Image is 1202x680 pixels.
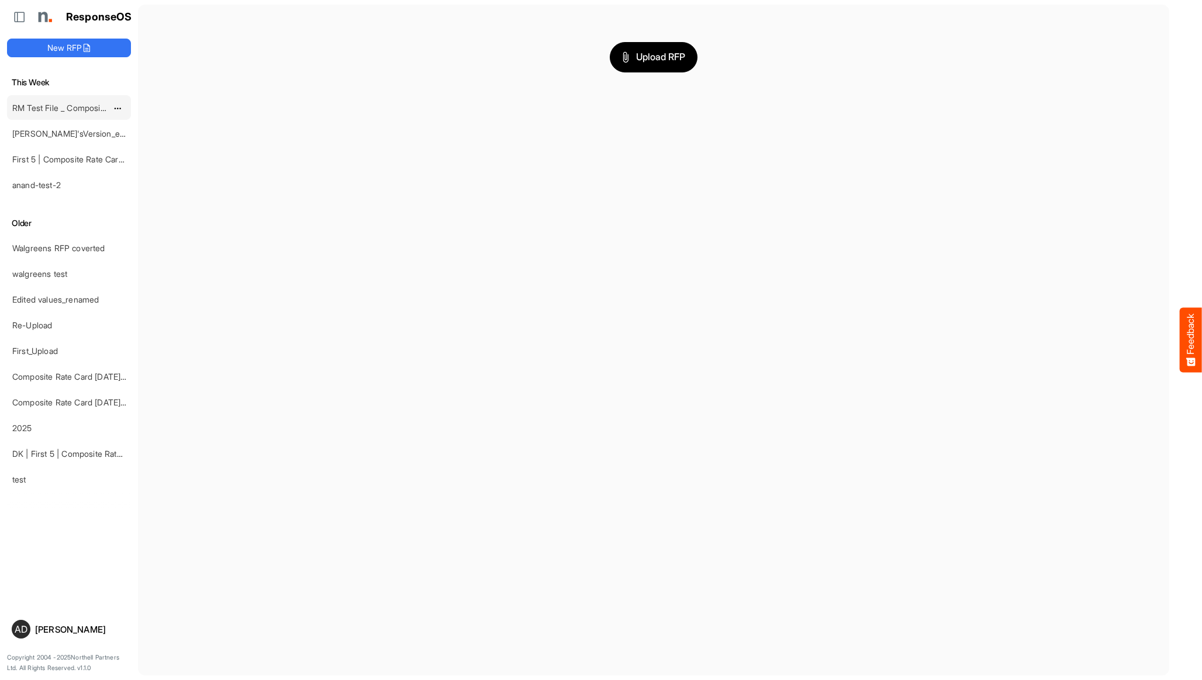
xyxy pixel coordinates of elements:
a: test [12,474,26,484]
button: dropdownbutton [112,102,123,114]
a: Edited values_renamed [12,294,99,304]
p: Copyright 2004 - 2025 Northell Partners Ltd. All Rights Reserved. v 1.1.0 [7,653,131,673]
h6: Older [7,217,131,230]
h1: ResponseOS [66,11,132,23]
button: Upload RFP [610,42,697,72]
a: RM Test File _ Composite Rate Card [DATE] [12,103,175,113]
a: Composite Rate Card [DATE]_smaller [12,397,151,407]
a: anand-test-2 [12,180,61,190]
a: Walgreens RFP coverted [12,243,105,253]
a: walgreens test [12,269,67,279]
h6: This Week [7,76,131,89]
a: [PERSON_NAME]'sVersion_e2e-test-file_20250604_111803 [12,129,232,138]
span: Upload RFP [622,50,685,65]
button: New RFP [7,39,131,57]
a: First 5 | Composite Rate Card [DATE] [12,154,151,164]
div: [PERSON_NAME] [35,625,126,634]
a: Composite Rate Card [DATE]_smaller [12,372,151,381]
span: AD [15,625,27,634]
a: 2025 [12,423,32,433]
a: First_Upload [12,346,58,356]
a: Re-Upload [12,320,52,330]
button: Feedback [1180,308,1202,373]
a: DK | First 5 | Composite Rate Card [DATE] [12,449,170,459]
img: Northell [32,5,56,29]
